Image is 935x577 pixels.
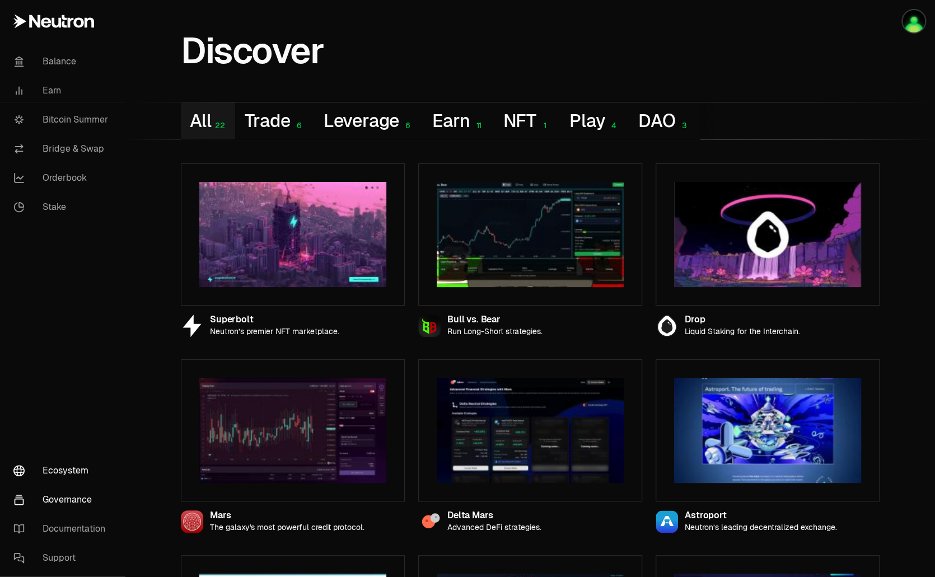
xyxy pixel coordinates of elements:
[447,511,541,520] div: Delta Mars
[903,10,925,32] img: Misiael
[685,511,837,520] div: Astroport
[4,456,121,485] a: Ecosystem
[447,315,543,325] div: Bull vs. Bear
[423,102,494,139] button: Earn
[4,543,121,573] a: Support
[674,378,861,483] img: Astroport preview image
[685,315,800,325] div: Drop
[560,102,629,139] button: Play
[676,121,691,130] div: 3
[4,76,121,105] a: Earn
[181,36,324,66] h1: Discover
[199,378,386,483] img: Mars preview image
[605,121,620,130] div: 4
[211,121,226,130] div: 22
[447,327,543,336] p: Run Long-Short strategies.
[629,102,699,139] button: DAO
[437,182,624,287] img: Bull vs. Bear preview image
[4,163,121,193] a: Orderbook
[235,102,314,139] button: Trade
[536,121,551,130] div: 1
[4,485,121,514] a: Governance
[291,121,306,130] div: 6
[4,47,121,76] a: Balance
[199,182,386,287] img: Superbolt preview image
[685,327,800,336] p: Liquid Staking for the Interchain.
[685,523,837,532] p: Neutron’s leading decentralized exchange.
[470,121,485,130] div: 11
[674,182,861,287] img: Drop preview image
[494,102,560,139] button: NFT
[4,105,121,134] a: Bitcoin Summer
[4,514,121,543] a: Documentation
[447,523,541,532] p: Advanced DeFi strategies.
[399,121,414,130] div: 6
[210,315,339,325] div: Superbolt
[437,378,624,483] img: Delta Mars preview image
[210,327,339,336] p: Neutron’s premier NFT marketplace.
[210,511,364,520] div: Mars
[4,193,121,222] a: Stake
[315,102,424,139] button: Leverage
[4,134,121,163] a: Bridge & Swap
[210,523,364,532] p: The galaxy's most powerful credit protocol.
[181,102,235,139] button: All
